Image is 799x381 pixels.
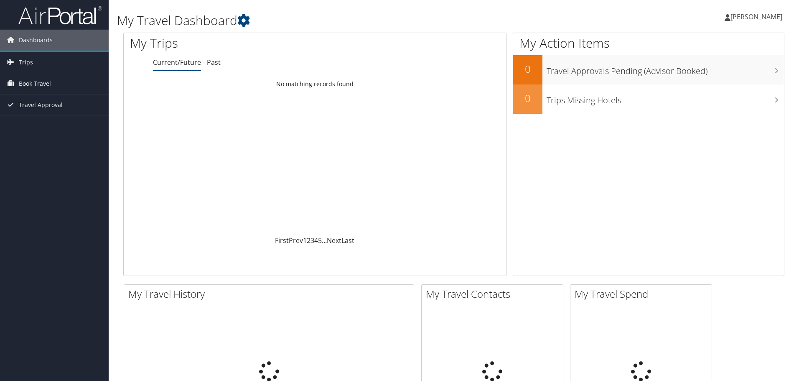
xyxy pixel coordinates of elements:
a: 1 [303,236,307,245]
span: [PERSON_NAME] [730,12,782,21]
h2: My Travel Spend [575,287,712,301]
h1: My Trips [130,34,341,52]
h3: Travel Approvals Pending (Advisor Booked) [547,61,784,77]
span: Dashboards [19,30,53,51]
span: Book Travel [19,73,51,94]
h2: 0 [513,91,542,105]
span: Travel Approval [19,95,63,115]
a: Last [341,236,354,245]
a: 4 [314,236,318,245]
td: No matching records found [124,77,506,92]
a: Prev [289,236,303,245]
img: airportal-logo.png [18,5,102,25]
h2: My Travel Contacts [426,287,563,301]
span: Trips [19,52,33,73]
a: Current/Future [153,58,201,67]
a: 2 [307,236,310,245]
a: 3 [310,236,314,245]
h1: My Travel Dashboard [117,12,566,29]
a: First [275,236,289,245]
h2: My Travel History [128,287,414,301]
h1: My Action Items [513,34,784,52]
a: 5 [318,236,322,245]
a: [PERSON_NAME] [725,4,791,29]
h2: 0 [513,62,542,76]
span: … [322,236,327,245]
a: 0Travel Approvals Pending (Advisor Booked) [513,55,784,84]
a: Next [327,236,341,245]
h3: Trips Missing Hotels [547,90,784,106]
a: Past [207,58,221,67]
a: 0Trips Missing Hotels [513,84,784,114]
